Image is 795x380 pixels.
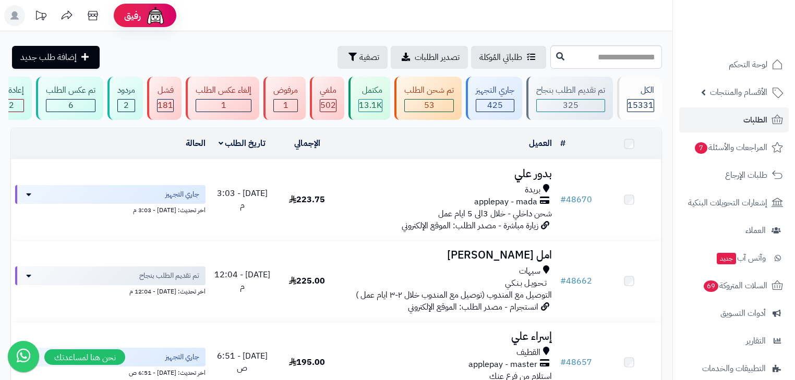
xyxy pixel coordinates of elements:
[560,275,592,287] a: #48662
[165,189,199,200] span: جاري التجهيز
[679,273,789,298] a: السلات المتروكة69
[402,219,538,232] span: زيارة مباشرة - مصدر الطلب: الموقع الإلكتروني
[702,361,766,376] span: التطبيقات والخدمات
[679,135,789,160] a: المراجعات والأسئلة7
[479,51,522,64] span: طلباتي المُوكلة
[516,347,540,359] span: القطيف
[359,51,379,64] span: تصفية
[294,137,320,150] a: الإجمالي
[273,84,298,96] div: مرفوض
[344,330,552,342] h3: إسراء علي
[217,350,268,374] span: [DATE] - 6:51 ص
[679,107,789,132] a: الطلبات
[438,207,552,220] span: شحن داخلي - خلال 3الى 5 ايام عمل
[474,196,537,208] span: applepay - mada
[405,100,453,112] div: 53
[694,142,708,154] span: 7
[15,285,206,296] div: اخر تحديث: [DATE] - 12:04 م
[679,301,789,326] a: أدوات التسويق
[320,84,336,96] div: ملغي
[476,100,514,112] div: 425
[487,99,503,112] span: 425
[679,163,789,188] a: طلبات الإرجاع
[117,84,135,96] div: مردود
[679,52,789,77] a: لوحة التحكم
[392,77,464,120] a: تم شحن الطلب 53
[165,352,199,362] span: جاري التجهيز
[464,77,524,120] a: جاري التجهيز 425
[519,265,540,277] span: سيهات
[217,187,268,212] span: [DATE] - 3:03 م
[536,84,605,96] div: تم تقديم الطلب بنجاح
[145,5,166,26] img: ai-face.png
[679,328,789,353] a: التقارير
[563,99,579,112] span: 325
[289,356,325,369] span: 195.00
[746,334,766,348] span: التقارير
[560,193,592,206] a: #48670
[679,190,789,215] a: إشعارات التحويلات البنكية
[476,84,514,96] div: جاري التجهيز
[424,99,435,112] span: 53
[196,84,251,96] div: إلغاء عكس الطلب
[725,168,767,182] span: طلبات الإرجاع
[471,46,546,69] a: طلباتي المُوكلة
[186,137,206,150] a: الحالة
[15,204,206,215] div: اخر تحديث: [DATE] - 3:03 م
[525,184,540,196] span: بريدة
[124,99,129,112] span: 2
[468,359,537,371] span: applepay - master
[688,195,767,210] span: إشعارات التحويلات البنكية
[261,77,308,120] a: مرفوض 1
[338,46,388,69] button: تصفية
[289,275,325,287] span: 225.00
[344,249,552,261] h3: امل [PERSON_NAME]
[15,366,206,377] div: اخر تحديث: [DATE] - 6:51 ص
[524,77,615,120] a: تم تقديم الطلب بنجاح 325
[46,100,95,112] div: 6
[745,223,766,238] span: العملاء
[283,99,288,112] span: 1
[615,77,664,120] a: الكل15331
[703,280,719,292] span: 69
[415,51,460,64] span: تصدير الطلبات
[221,99,226,112] span: 1
[724,17,785,39] img: logo-2.png
[118,100,135,112] div: 2
[716,251,766,265] span: وآتس آب
[628,99,654,112] span: 15331
[703,278,767,293] span: السلات المتروكة
[560,356,592,369] a: #48657
[694,140,767,155] span: المراجعات والأسئلة
[679,218,789,243] a: العملاء
[12,46,100,69] a: إضافة طلب جديد
[710,85,767,100] span: الأقسام والمنتجات
[743,113,767,127] span: الطلبات
[274,100,297,112] div: 1
[184,77,261,120] a: إلغاء عكس الطلب 1
[219,137,266,150] a: تاريخ الطلب
[717,253,736,264] span: جديد
[214,268,270,293] span: [DATE] - 12:04 م
[356,289,552,301] span: التوصيل مع المندوب (توصيل مع المندوب خلال ٢-٣ ايام عمل )
[679,246,789,271] a: وآتس آبجديد
[391,46,468,69] a: تصدير الطلبات
[720,306,766,321] span: أدوات التسويق
[560,275,566,287] span: #
[346,77,392,120] a: مكتمل 13.1K
[560,137,565,150] a: #
[627,84,654,96] div: الكل
[158,99,173,112] span: 181
[158,100,173,112] div: 181
[505,277,547,289] span: تـحـويـل بـنـكـي
[145,77,184,120] a: فشل 181
[529,137,552,150] a: العميل
[404,84,454,96] div: تم شحن الطلب
[359,99,382,112] span: 13.1K
[560,356,566,369] span: #
[68,99,74,112] span: 6
[157,84,174,96] div: فشل
[28,5,54,29] a: تحديثات المنصة
[359,100,382,112] div: 13103
[46,84,95,96] div: تم عكس الطلب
